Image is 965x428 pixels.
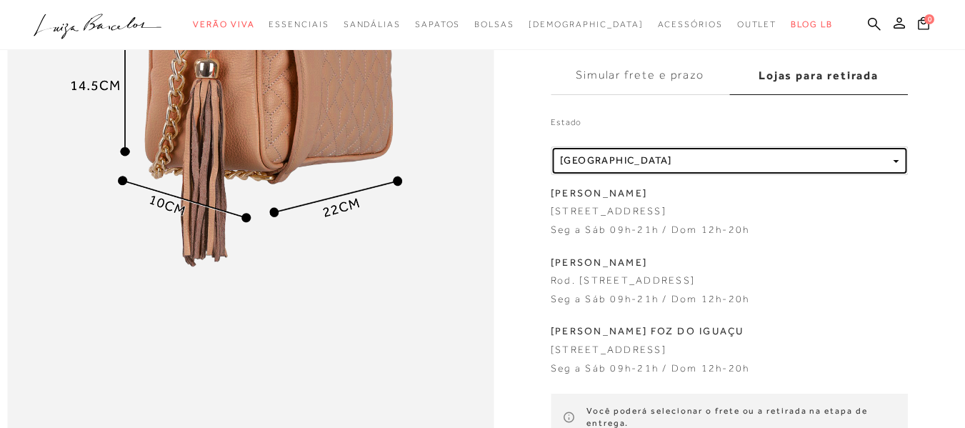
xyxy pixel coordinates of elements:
[344,11,401,38] a: categoryNavScreenReaderText
[914,16,934,35] button: 0
[551,146,908,175] button: [GEOGRAPHIC_DATA]
[551,344,666,355] span: [STREET_ADDRESS]
[551,56,729,95] label: Simular frete e prazo
[551,292,749,307] p: Seg a Sáb 09h-21h / Dom 12h-20h
[729,56,908,95] label: Lojas para retirada
[791,19,832,29] span: BLOG LB
[551,205,666,217] span: [STREET_ADDRESS]
[193,11,254,38] a: categoryNavScreenReaderText
[737,19,777,29] span: Outlet
[791,11,832,38] a: BLOG LB
[529,19,644,29] span: [DEMOGRAPHIC_DATA]
[551,362,749,376] p: Seg a Sáb 09h-21h / Dom 12h-20h
[658,11,723,38] a: categoryNavScreenReaderText
[737,11,777,38] a: categoryNavScreenReaderText
[474,19,514,29] span: Bolsas
[193,19,254,29] span: Verão Viva
[344,19,401,29] span: Sandálias
[415,11,460,38] a: categoryNavScreenReaderText
[269,11,329,38] a: categoryNavScreenReaderText
[269,19,329,29] span: Essenciais
[551,257,647,268] b: [PERSON_NAME]
[551,325,744,337] b: [PERSON_NAME] FOZ DO IGUAÇU
[474,11,514,38] a: categoryNavScreenReaderText
[924,14,934,24] span: 0
[551,223,749,237] p: Seg a Sáb 09h-21h / Dom 12h-20h
[551,187,647,199] b: [PERSON_NAME]
[658,19,723,29] span: Acessórios
[551,116,908,136] label: Estado
[551,274,695,286] span: Rod. [STREET_ADDRESS]
[529,11,644,38] a: noSubCategoriesText
[560,154,672,166] span: [GEOGRAPHIC_DATA]
[415,19,460,29] span: Sapatos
